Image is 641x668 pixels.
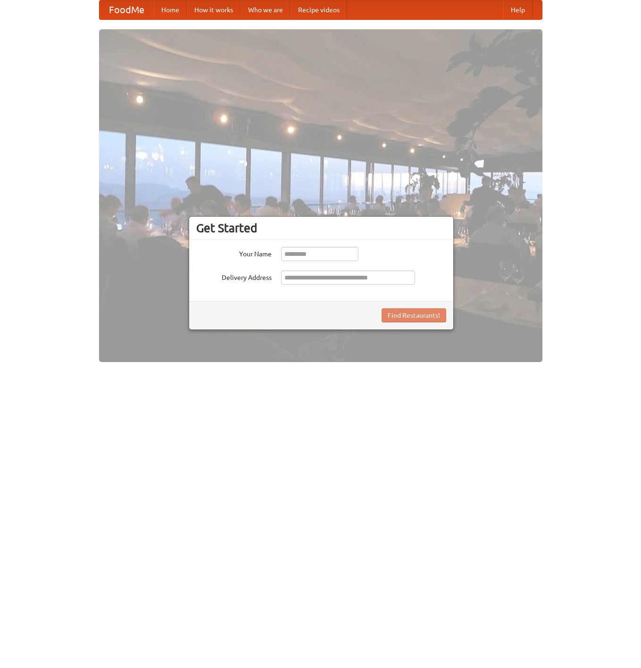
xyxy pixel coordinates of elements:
[241,0,291,19] a: Who we are
[196,271,272,282] label: Delivery Address
[196,221,446,235] h3: Get Started
[503,0,533,19] a: Help
[382,308,446,322] button: Find Restaurants!
[154,0,187,19] a: Home
[291,0,347,19] a: Recipe videos
[196,247,272,259] label: Your Name
[187,0,241,19] a: How it works
[100,0,154,19] a: FoodMe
